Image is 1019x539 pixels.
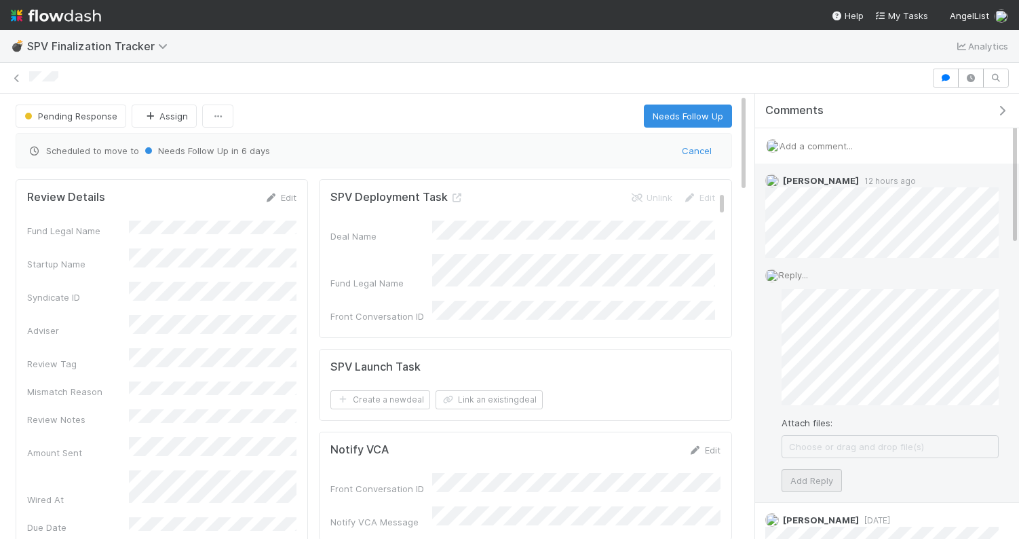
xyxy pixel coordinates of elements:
[779,269,808,280] span: Reply...
[11,4,101,27] img: logo-inverted-e16ddd16eac7371096b0.svg
[330,482,432,496] div: Front Conversation ID
[955,38,1008,54] a: Analytics
[330,310,432,323] div: Front Conversation ID
[27,446,129,460] div: Amount Sent
[436,390,543,409] button: Link an existingdeal
[950,10,989,21] span: AngelList
[22,111,117,122] span: Pending Response
[330,360,421,374] h5: SPV Launch Task
[783,175,859,186] span: [PERSON_NAME]
[780,141,853,151] span: Add a comment...
[330,515,432,529] div: Notify VCA Message
[27,39,174,53] span: SPV Finalization Tracker
[765,269,779,282] img: avatar_4aa8e4fd-f2b7-45ba-a6a5-94a913ad1fe4.png
[27,191,105,204] h5: Review Details
[765,174,779,187] img: avatar_b467e446-68e1-4310-82a7-76c532dc3f4b.png
[330,390,430,409] button: Create a newdeal
[27,257,129,271] div: Startup Name
[27,291,129,304] div: Syndicate ID
[132,105,197,128] button: Assign
[27,324,129,337] div: Adviser
[27,144,673,157] span: Scheduled to move to in 6 days
[330,229,432,243] div: Deal Name
[11,40,24,52] span: 💣
[683,192,715,203] a: Edit
[782,416,832,430] label: Attach files:
[142,145,229,156] span: Needs Follow Up
[831,9,864,22] div: Help
[27,224,129,238] div: Fund Legal Name
[689,445,720,456] a: Edit
[27,493,129,506] div: Wired At
[783,515,859,525] span: [PERSON_NAME]
[995,10,1008,23] img: avatar_4aa8e4fd-f2b7-45ba-a6a5-94a913ad1fe4.png
[874,9,928,22] a: My Tasks
[330,191,464,204] h5: SPV Deployment Task
[859,515,890,525] span: [DATE]
[874,10,928,21] span: My Tasks
[782,436,998,458] span: Choose or drag and drop file(s)
[765,104,824,117] span: Comments
[27,357,129,371] div: Review Tag
[27,413,129,426] div: Review Notes
[330,443,389,457] h5: Notify VCA
[330,276,432,290] div: Fund Legal Name
[644,105,732,128] button: Needs Follow Up
[765,513,779,527] img: avatar_cbf6e7c1-1692-464b-bc1b-b8582b2cbdce.png
[766,139,780,153] img: avatar_4aa8e4fd-f2b7-45ba-a6a5-94a913ad1fe4.png
[673,139,720,162] button: Cancel
[27,521,129,534] div: Due Date
[630,192,672,203] a: Unlink
[859,176,916,186] span: 12 hours ago
[27,385,129,398] div: Mismatch Reason
[16,105,126,128] button: Pending Response
[782,469,842,492] button: Add Reply
[265,192,296,203] a: Edit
